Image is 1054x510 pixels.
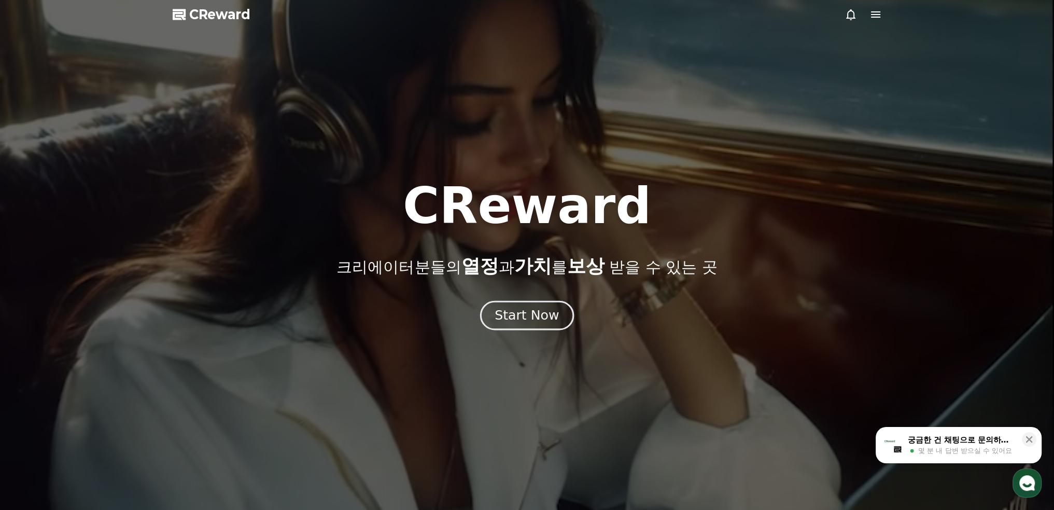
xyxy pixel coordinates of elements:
[403,181,651,231] h1: CReward
[68,329,134,355] a: 대화
[567,255,604,277] span: 보상
[189,6,250,23] span: CReward
[480,300,574,330] button: Start Now
[160,344,173,353] span: 설정
[461,255,498,277] span: 열정
[495,307,559,324] div: Start Now
[482,312,572,322] a: Start Now
[514,255,551,277] span: 가치
[95,345,107,353] span: 대화
[336,256,717,277] p: 크리에이터분들의 과 를 받을 수 있는 곳
[3,329,68,355] a: 홈
[173,6,250,23] a: CReward
[33,344,39,353] span: 홈
[134,329,199,355] a: 설정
